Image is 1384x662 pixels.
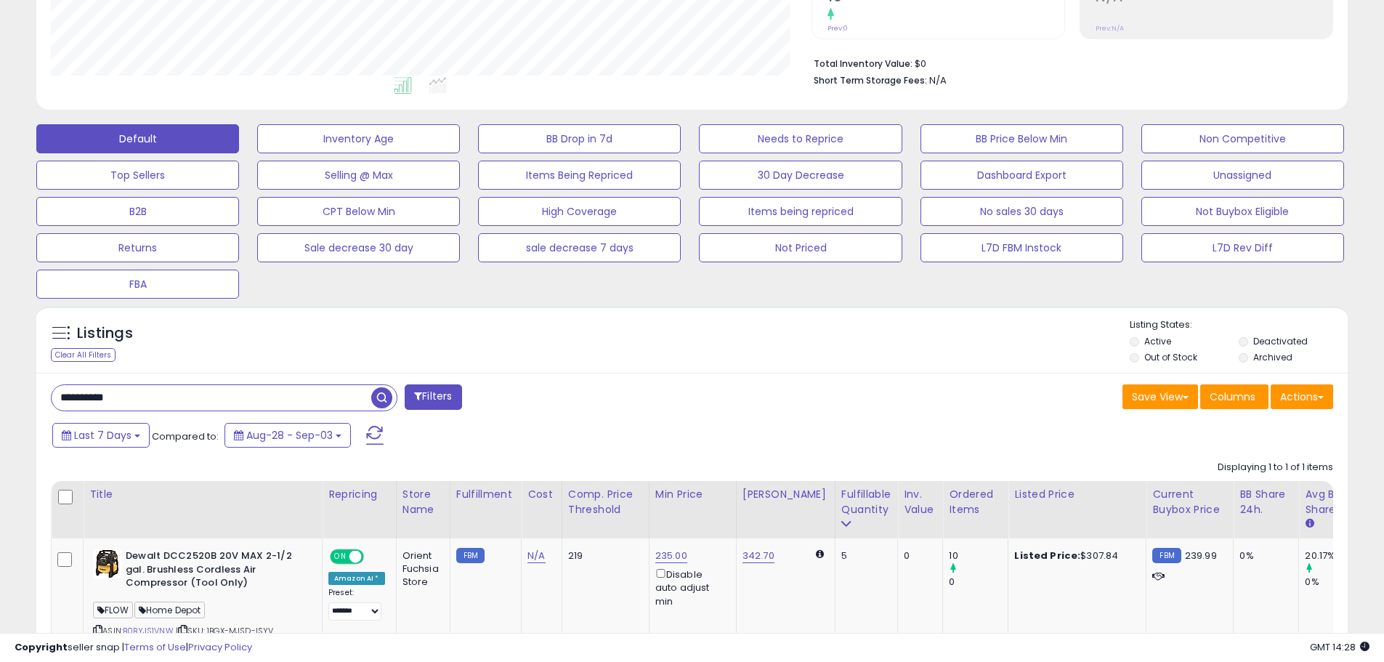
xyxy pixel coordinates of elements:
[1239,549,1287,562] div: 0%
[52,423,150,448] button: Last 7 Days
[89,487,316,502] div: Title
[1253,351,1292,363] label: Archived
[1271,384,1333,409] button: Actions
[362,551,385,563] span: OFF
[402,487,444,517] div: Store Name
[257,124,460,153] button: Inventory Age
[1210,389,1255,404] span: Columns
[1014,549,1080,562] b: Listed Price:
[699,197,902,226] button: Items being repriced
[1152,487,1227,517] div: Current Buybox Price
[134,602,206,618] span: Home Depot
[93,602,133,618] span: FLOW
[188,640,252,654] a: Privacy Policy
[224,423,351,448] button: Aug-28 - Sep-03
[93,549,311,653] div: ASIN:
[36,124,239,153] button: Default
[814,54,1322,71] li: $0
[814,74,927,86] b: Short Term Storage Fees:
[36,270,239,299] button: FBA
[1130,318,1348,332] p: Listing States:
[1141,233,1344,262] button: L7D Rev Diff
[51,348,116,362] div: Clear All Filters
[742,549,774,563] a: 342.70
[478,124,681,153] button: BB Drop in 7d
[36,161,239,190] button: Top Sellers
[1096,24,1124,33] small: Prev: N/A
[949,549,1008,562] div: 10
[655,487,730,502] div: Min Price
[478,233,681,262] button: sale decrease 7 days
[1305,549,1364,562] div: 20.17%
[949,576,1008,589] div: 0
[920,161,1123,190] button: Dashboard Export
[1144,351,1197,363] label: Out of Stock
[36,197,239,226] button: B2B
[920,233,1123,262] button: L7D FBM Instock
[405,384,461,410] button: Filters
[123,625,174,637] a: B0BYJS1VNW
[655,566,725,608] div: Disable auto adjust min
[1014,487,1140,502] div: Listed Price
[1253,335,1308,347] label: Deactivated
[527,487,556,502] div: Cost
[328,487,390,502] div: Repricing
[36,233,239,262] button: Returns
[742,487,829,502] div: [PERSON_NAME]
[1141,124,1344,153] button: Non Competitive
[402,549,439,589] div: Orient Fuchsia Store
[904,549,931,562] div: 0
[456,548,485,563] small: FBM
[257,233,460,262] button: Sale decrease 30 day
[827,24,848,33] small: Prev: 0
[1305,517,1314,530] small: Avg BB Share.
[814,57,912,70] b: Total Inventory Value:
[257,197,460,226] button: CPT Below Min
[15,640,68,654] strong: Copyright
[126,549,302,594] b: Dewalt DCC2520B 20V MAX 2-1/2 gal. Brushless Cordless Air Compressor (Tool Only)
[699,233,902,262] button: Not Priced
[176,625,274,637] span: | SKU: 1BGX-MJSD-ISYV
[1305,487,1358,517] div: Avg BB Share
[1152,548,1181,563] small: FBM
[328,588,385,621] div: Preset:
[1239,487,1292,517] div: BB Share 24h.
[74,428,131,443] span: Last 7 Days
[1185,549,1217,562] span: 239.99
[478,161,681,190] button: Items Being Repriced
[93,549,122,578] img: 41OgJNFgMKL._SL40_.jpg
[949,487,1002,517] div: Ordered Items
[1014,549,1135,562] div: $307.84
[568,549,638,562] div: 219
[15,641,252,655] div: seller snap | |
[1141,197,1344,226] button: Not Buybox Eligible
[920,124,1123,153] button: BB Price Below Min
[1310,640,1369,654] span: 2025-09-11 14:28 GMT
[841,487,891,517] div: Fulfillable Quantity
[328,572,385,585] div: Amazon AI *
[527,549,545,563] a: N/A
[478,197,681,226] button: High Coverage
[1141,161,1344,190] button: Unassigned
[77,323,133,344] h5: Listings
[655,549,687,563] a: 235.00
[152,429,219,443] span: Compared to:
[841,549,886,562] div: 5
[920,197,1123,226] button: No sales 30 days
[456,487,515,502] div: Fulfillment
[1200,384,1268,409] button: Columns
[1305,576,1364,589] div: 0%
[929,73,947,87] span: N/A
[568,487,643,517] div: Comp. Price Threshold
[904,487,936,517] div: Inv. value
[124,640,186,654] a: Terms of Use
[699,161,902,190] button: 30 Day Decrease
[257,161,460,190] button: Selling @ Max
[246,428,333,443] span: Aug-28 - Sep-03
[1218,461,1333,475] div: Displaying 1 to 1 of 1 items
[331,551,349,563] span: ON
[1122,384,1198,409] button: Save View
[699,124,902,153] button: Needs to Reprice
[1144,335,1171,347] label: Active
